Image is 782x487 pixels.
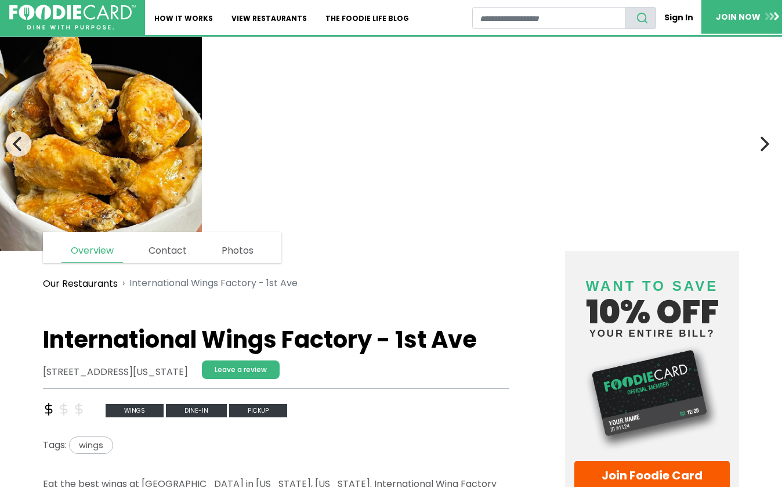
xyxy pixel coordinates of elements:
[6,131,31,157] button: Previous
[586,278,718,294] span: Want to save
[229,404,287,417] span: Pickup
[166,403,229,416] a: Dine-in
[212,239,263,262] a: Photos
[202,360,280,379] a: Leave a review
[229,403,287,416] a: Pickup
[43,326,509,353] h1: International Wings Factory - 1st Ave
[574,264,730,338] h4: 10% off
[43,277,118,291] a: Our Restaurants
[43,437,509,459] div: Tags:
[574,344,730,452] img: Foodie Card
[43,269,509,298] nav: breadcrumb
[9,5,136,30] img: FoodieCard; Eat, Drink, Save, Donate
[118,276,298,291] li: International Wings Factory - 1st Ave
[43,365,188,379] address: [STREET_ADDRESS][US_STATE]
[61,239,123,263] a: Overview
[106,403,166,416] a: wings
[43,232,281,263] nav: page links
[139,239,196,262] a: Contact
[106,404,164,417] span: wings
[166,404,227,417] span: Dine-in
[69,437,113,454] span: wings
[574,329,730,338] small: your entire bill?
[656,7,701,28] a: Sign In
[751,131,776,157] button: Next
[472,7,626,29] input: restaurant search
[625,7,656,29] button: search
[67,438,113,452] a: wings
